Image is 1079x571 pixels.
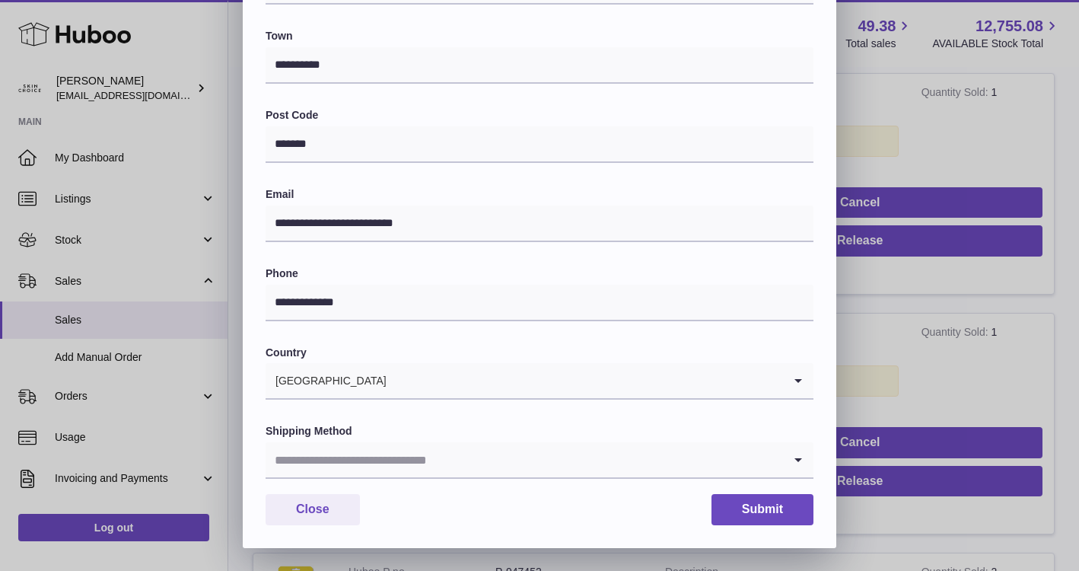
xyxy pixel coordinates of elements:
[266,442,813,479] div: Search for option
[266,266,813,281] label: Phone
[266,442,783,477] input: Search for option
[266,108,813,123] label: Post Code
[387,363,783,398] input: Search for option
[266,494,360,525] button: Close
[266,363,813,400] div: Search for option
[266,363,387,398] span: [GEOGRAPHIC_DATA]
[266,29,813,43] label: Town
[266,424,813,439] label: Shipping Method
[266,346,813,360] label: Country
[266,187,813,202] label: Email
[711,494,813,525] button: Submit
